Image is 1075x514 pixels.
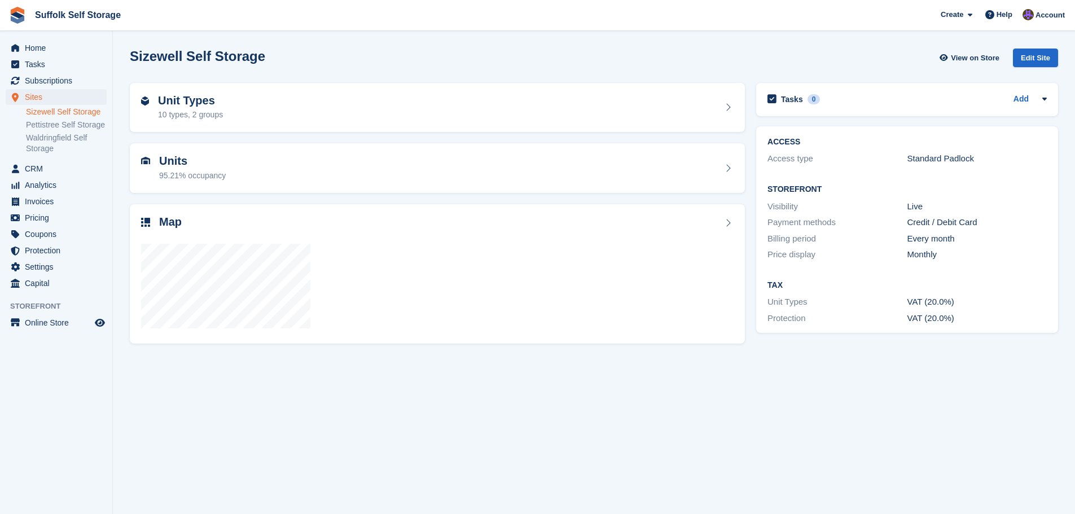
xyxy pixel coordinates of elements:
a: Unit Types 10 types, 2 groups [130,83,745,133]
a: View on Store [938,49,1004,67]
div: Visibility [767,200,907,213]
span: Create [941,9,963,20]
a: menu [6,161,107,177]
a: Add [1013,93,1029,106]
div: Billing period [767,232,907,245]
img: unit-type-icn-2b2737a686de81e16bb02015468b77c625bbabd49415b5ef34ead5e3b44a266d.svg [141,96,149,106]
h2: Tax [767,281,1047,290]
div: Live [907,200,1047,213]
h2: Map [159,216,182,229]
div: Access type [767,152,907,165]
div: Unit Types [767,296,907,309]
span: Analytics [25,177,93,193]
a: menu [6,226,107,242]
div: Every month [907,232,1047,245]
span: CRM [25,161,93,177]
a: menu [6,275,107,291]
a: menu [6,194,107,209]
div: Monthly [907,248,1047,261]
a: Waldringfield Self Storage [26,133,107,154]
h2: Storefront [767,185,1047,194]
span: Help [997,9,1012,20]
img: unit-icn-7be61d7bf1b0ce9d3e12c5938cc71ed9869f7b940bace4675aadf7bd6d80202e.svg [141,157,150,165]
div: 0 [808,94,820,104]
h2: Unit Types [158,94,223,107]
span: Tasks [25,56,93,72]
a: Units 95.21% occupancy [130,143,745,193]
span: Capital [25,275,93,291]
div: VAT (20.0%) [907,296,1047,309]
img: Emma [1023,9,1034,20]
a: menu [6,89,107,105]
img: map-icn-33ee37083ee616e46c38cad1a60f524a97daa1e2b2c8c0bc3eb3415660979fc1.svg [141,218,150,227]
span: Account [1035,10,1065,21]
div: 95.21% occupancy [159,170,226,182]
h2: ACCESS [767,138,1047,147]
div: Standard Padlock [907,152,1047,165]
a: menu [6,177,107,193]
span: Coupons [25,226,93,242]
a: menu [6,243,107,258]
a: Map [130,204,745,344]
span: Sites [25,89,93,105]
img: stora-icon-8386f47178a22dfd0bd8f6a31ec36ba5ce8667c1dd55bd0f319d3a0aa187defe.svg [9,7,26,24]
div: Payment methods [767,216,907,229]
a: menu [6,40,107,56]
a: Suffolk Self Storage [30,6,125,24]
a: menu [6,210,107,226]
h2: Units [159,155,226,168]
a: Pettistree Self Storage [26,120,107,130]
a: menu [6,315,107,331]
div: VAT (20.0%) [907,312,1047,325]
div: Credit / Debit Card [907,216,1047,229]
a: menu [6,56,107,72]
div: Price display [767,248,907,261]
a: menu [6,73,107,89]
a: Sizewell Self Storage [26,107,107,117]
a: Preview store [93,316,107,330]
span: Settings [25,259,93,275]
a: Edit Site [1013,49,1058,72]
span: Subscriptions [25,73,93,89]
div: Edit Site [1013,49,1058,67]
span: Pricing [25,210,93,226]
div: 10 types, 2 groups [158,109,223,121]
span: Protection [25,243,93,258]
span: Storefront [10,301,112,312]
span: Online Store [25,315,93,331]
h2: Sizewell Self Storage [130,49,265,64]
span: Home [25,40,93,56]
div: Protection [767,312,907,325]
h2: Tasks [781,94,803,104]
a: menu [6,259,107,275]
span: View on Store [951,52,999,64]
span: Invoices [25,194,93,209]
